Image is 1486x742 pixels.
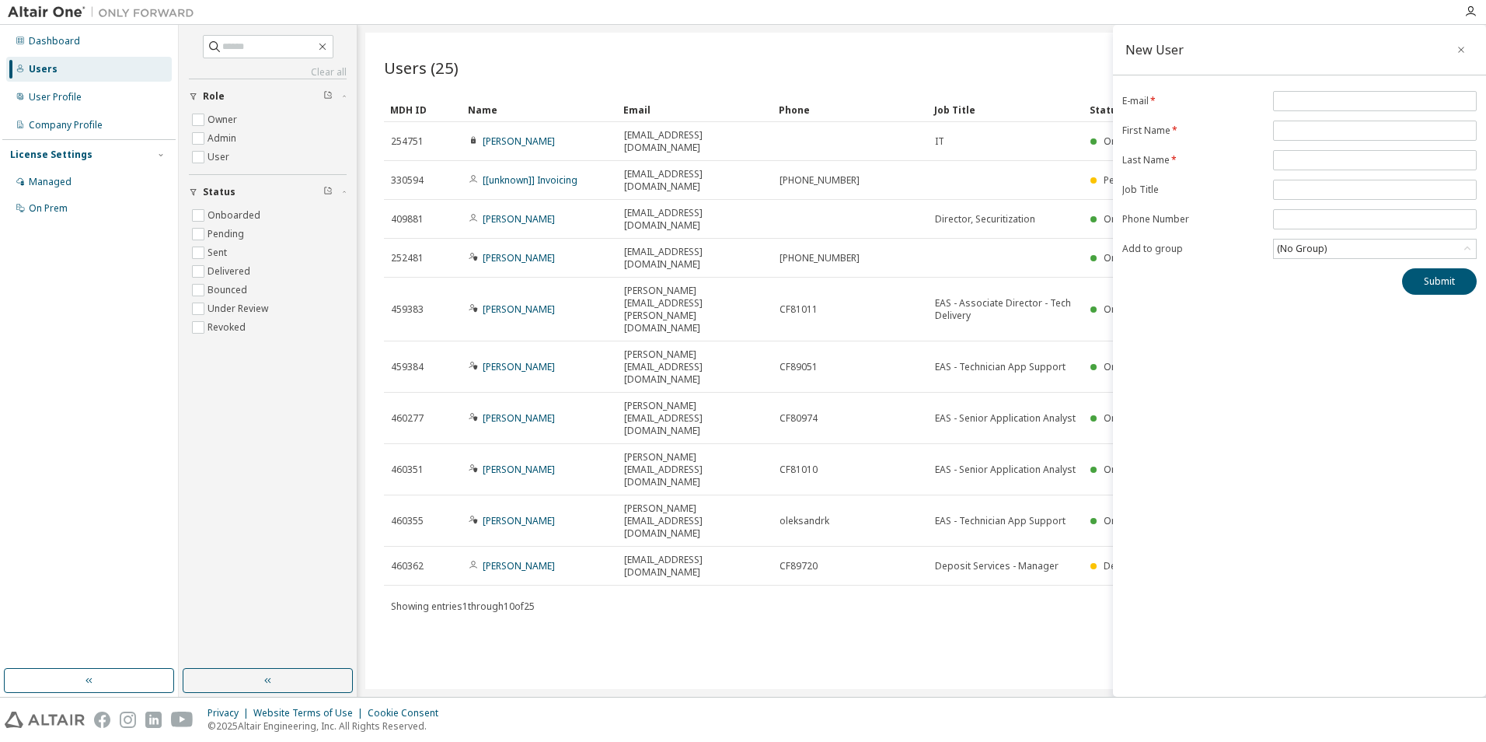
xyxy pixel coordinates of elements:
[624,207,766,232] span: [EMAIL_ADDRESS][DOMAIN_NAME]
[935,515,1066,527] span: EAS - Technician App Support
[391,600,535,613] span: Showing entries 1 through 10 of 25
[483,251,555,264] a: [PERSON_NAME]
[1104,514,1156,527] span: Onboarded
[391,252,424,264] span: 252481
[468,97,611,122] div: Name
[624,246,766,271] span: [EMAIL_ADDRESS][DOMAIN_NAME]
[171,712,194,728] img: youtube.svg
[483,360,555,373] a: [PERSON_NAME]
[780,560,818,572] span: CF89720
[935,135,944,148] span: IT
[1274,240,1476,258] div: (No Group)
[483,514,555,527] a: [PERSON_NAME]
[1122,124,1264,137] label: First Name
[1104,251,1156,264] span: Onboarded
[208,148,232,166] label: User
[189,79,347,114] button: Role
[29,35,80,47] div: Dashboard
[203,186,235,198] span: Status
[935,361,1066,373] span: EAS - Technician App Support
[780,361,818,373] span: CF89051
[391,464,424,476] span: 460351
[1104,303,1156,316] span: Onboarded
[1104,360,1156,373] span: Onboarded
[253,707,368,719] div: Website Terms of Use
[29,63,58,75] div: Users
[935,560,1059,572] span: Deposit Services - Manager
[1122,213,1264,226] label: Phone Number
[1104,559,1146,572] span: Delivered
[208,281,250,299] label: Bounced
[780,464,818,476] span: CF81010
[391,135,424,148] span: 254751
[624,451,766,488] span: [PERSON_NAME][EMAIL_ADDRESS][DOMAIN_NAME]
[29,202,68,215] div: On Prem
[368,707,448,719] div: Cookie Consent
[391,412,424,425] span: 460277
[483,303,555,316] a: [PERSON_NAME]
[208,206,263,225] label: Onboarded
[208,243,230,262] label: Sent
[624,348,766,386] span: [PERSON_NAME][EMAIL_ADDRESS][DOMAIN_NAME]
[120,712,136,728] img: instagram.svg
[8,5,202,20] img: Altair One
[483,463,555,476] a: [PERSON_NAME]
[384,57,459,79] span: Users (25)
[483,212,555,226] a: [PERSON_NAME]
[780,303,818,316] span: CF81011
[1104,463,1156,476] span: Onboarded
[94,712,110,728] img: facebook.svg
[323,90,333,103] span: Clear filter
[624,502,766,540] span: [PERSON_NAME][EMAIL_ADDRESS][DOMAIN_NAME]
[780,174,860,187] span: [PHONE_NUMBER]
[780,252,860,264] span: [PHONE_NUMBER]
[935,412,1076,425] span: EAS - Senior Application Analyst
[483,559,555,572] a: [PERSON_NAME]
[1122,184,1264,196] label: Job Title
[208,129,239,148] label: Admin
[780,515,829,527] span: oleksandrk
[1104,411,1156,425] span: Onboarded
[1122,95,1264,107] label: E-mail
[391,515,424,527] span: 460355
[1104,173,1140,187] span: Pending
[203,90,225,103] span: Role
[390,97,455,122] div: MDH ID
[29,91,82,103] div: User Profile
[624,168,766,193] span: [EMAIL_ADDRESS][DOMAIN_NAME]
[29,176,72,188] div: Managed
[208,225,247,243] label: Pending
[624,285,766,334] span: [PERSON_NAME][EMAIL_ADDRESS][PERSON_NAME][DOMAIN_NAME]
[935,213,1035,226] span: Director, Securitization
[1402,268,1477,295] button: Submit
[208,707,253,719] div: Privacy
[391,560,424,572] span: 460362
[189,66,347,79] a: Clear all
[1122,243,1264,255] label: Add to group
[624,129,766,154] span: [EMAIL_ADDRESS][DOMAIN_NAME]
[1104,212,1156,226] span: Onboarded
[208,262,253,281] label: Delivered
[1122,154,1264,166] label: Last Name
[623,97,766,122] div: Email
[189,175,347,209] button: Status
[1090,97,1379,122] div: Status
[483,173,577,187] a: [[unknown]] Invoicing
[208,110,240,129] label: Owner
[391,174,424,187] span: 330594
[391,361,424,373] span: 459384
[208,719,448,733] p: © 2025 Altair Engineering, Inc. All Rights Reserved.
[624,554,766,579] span: [EMAIL_ADDRESS][DOMAIN_NAME]
[1104,135,1156,148] span: Onboarded
[29,119,103,131] div: Company Profile
[391,213,424,226] span: 409881
[483,411,555,425] a: [PERSON_NAME]
[780,412,818,425] span: CF80974
[483,135,555,148] a: [PERSON_NAME]
[208,318,249,337] label: Revoked
[1125,44,1184,56] div: New User
[935,297,1076,322] span: EAS - Associate Director - Tech Delivery
[1275,240,1329,257] div: (No Group)
[10,149,92,161] div: License Settings
[391,303,424,316] span: 459383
